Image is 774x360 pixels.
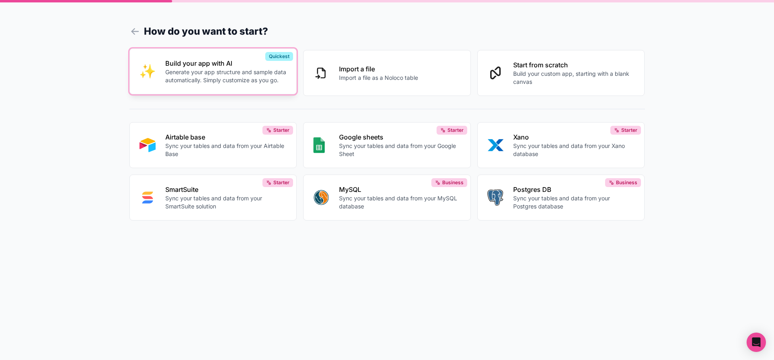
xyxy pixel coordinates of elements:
[339,132,461,142] p: Google sheets
[139,137,156,153] img: AIRTABLE
[513,194,635,210] p: Sync your tables and data from your Postgres database
[303,50,471,96] button: Import a fileImport a file as a Noloco table
[616,179,637,186] span: Business
[477,122,645,168] button: XANOXanoSync your tables and data from your Xano databaseStarter
[165,185,287,194] p: SmartSuite
[273,179,289,186] span: Starter
[339,64,418,74] p: Import a file
[513,142,635,158] p: Sync your tables and data from your Xano database
[129,48,297,94] button: INTERNAL_WITH_AIBuild your app with AIGenerate your app structure and sample data automatically. ...
[487,189,503,206] img: POSTGRES
[513,132,635,142] p: Xano
[129,24,645,39] h1: How do you want to start?
[139,189,156,206] img: SMART_SUITE
[165,194,287,210] p: Sync your tables and data from your SmartSuite solution
[339,185,461,194] p: MySQL
[447,127,464,133] span: Starter
[487,137,504,153] img: XANO
[339,142,461,158] p: Sync your tables and data from your Google Sheet
[513,60,635,70] p: Start from scratch
[513,70,635,86] p: Build your custom app, starting with a blank canvas
[165,142,287,158] p: Sync your tables and data from your Airtable Base
[313,189,329,206] img: MYSQL
[477,50,645,96] button: Start from scratchBuild your custom app, starting with a blank canvas
[139,63,156,79] img: INTERNAL_WITH_AI
[621,127,637,133] span: Starter
[313,137,325,153] img: GOOGLE_SHEETS
[442,179,464,186] span: Business
[513,185,635,194] p: Postgres DB
[339,74,418,82] p: Import a file as a Noloco table
[303,122,471,168] button: GOOGLE_SHEETSGoogle sheetsSync your tables and data from your Google SheetStarter
[129,175,297,221] button: SMART_SUITESmartSuiteSync your tables and data from your SmartSuite solutionStarter
[165,58,287,68] p: Build your app with AI
[165,68,287,84] p: Generate your app structure and sample data automatically. Simply customize as you go.
[477,175,645,221] button: POSTGRESPostgres DBSync your tables and data from your Postgres databaseBusiness
[303,175,471,221] button: MYSQLMySQLSync your tables and data from your MySQL databaseBusiness
[165,132,287,142] p: Airtable base
[747,333,766,352] div: Open Intercom Messenger
[339,194,461,210] p: Sync your tables and data from your MySQL database
[273,127,289,133] span: Starter
[265,52,293,61] div: Quickest
[129,122,297,168] button: AIRTABLEAirtable baseSync your tables and data from your Airtable BaseStarter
